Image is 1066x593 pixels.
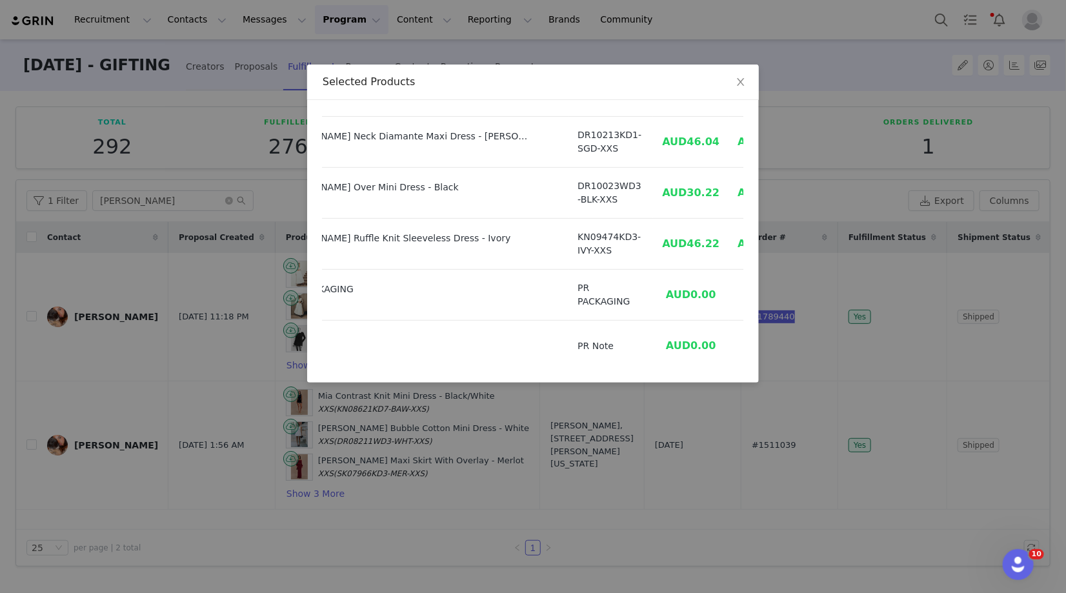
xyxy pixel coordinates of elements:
span: 10 [1029,549,1044,559]
div: [PERSON_NAME] Neck Diamante Maxi Dress - [PERSON_NAME] [276,126,531,143]
td: KN09474KD3-IVY-XXS [568,219,653,270]
div: [PERSON_NAME] Over Mini Dress - Black [276,177,531,194]
td: DR10023WD3-BLK-XXS [568,168,653,219]
span: AUD46.22 [662,237,719,250]
td: PR Note [568,321,653,372]
td: PR PACKAGING [568,270,653,321]
i: icon: close [736,77,746,87]
span: AUD0.00 [666,339,716,352]
span: AUD0.00 [666,288,716,301]
span: AUD30.22 [662,186,719,199]
div: PR Note [287,330,532,347]
button: Close [723,65,759,101]
div: PR PACKAGING [287,279,532,296]
span: AUD199.00 [738,237,802,250]
span: AUD269.00 [738,136,802,148]
iframe: Intercom live chat [1003,549,1034,580]
span: AUD46.04 [662,136,719,148]
td: DR10213KD1-SGD-XXS [568,117,653,168]
div: Selected Products [323,75,743,89]
div: [PERSON_NAME] Ruffle Knit Sleeveless Dress - Ivory [276,228,531,245]
span: AUD159.00 [738,186,802,199]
